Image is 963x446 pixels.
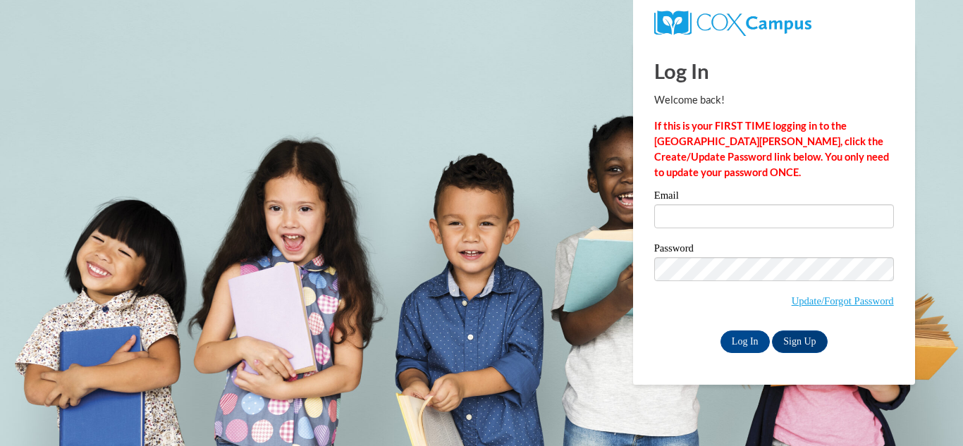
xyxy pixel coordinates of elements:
[654,92,894,108] p: Welcome back!
[772,330,827,353] a: Sign Up
[654,16,811,28] a: COX Campus
[654,190,894,204] label: Email
[654,120,889,178] strong: If this is your FIRST TIME logging in to the [GEOGRAPHIC_DATA][PERSON_NAME], click the Create/Upd...
[720,330,770,353] input: Log In
[792,295,894,306] a: Update/Forgot Password
[654,56,894,85] h1: Log In
[654,11,811,36] img: COX Campus
[654,243,894,257] label: Password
